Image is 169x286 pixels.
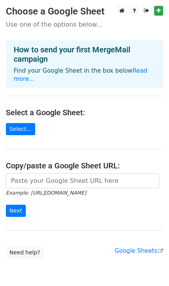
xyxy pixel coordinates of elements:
[6,161,163,170] h4: Copy/paste a Google Sheet URL:
[14,67,147,82] a: Read more...
[115,247,163,254] a: Google Sheets
[6,173,159,188] input: Paste your Google Sheet URL here
[6,247,44,259] a: Need help?
[6,123,35,135] a: Select...
[6,6,163,17] h3: Choose a Google Sheet
[6,20,163,29] p: Use one of the options below...
[14,45,155,64] h4: How to send your first MergeMail campaign
[6,190,86,196] small: Example: [URL][DOMAIN_NAME]
[14,67,155,83] p: Find your Google Sheet in the box below
[6,205,26,217] input: Next
[6,108,163,117] h4: Select a Google Sheet:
